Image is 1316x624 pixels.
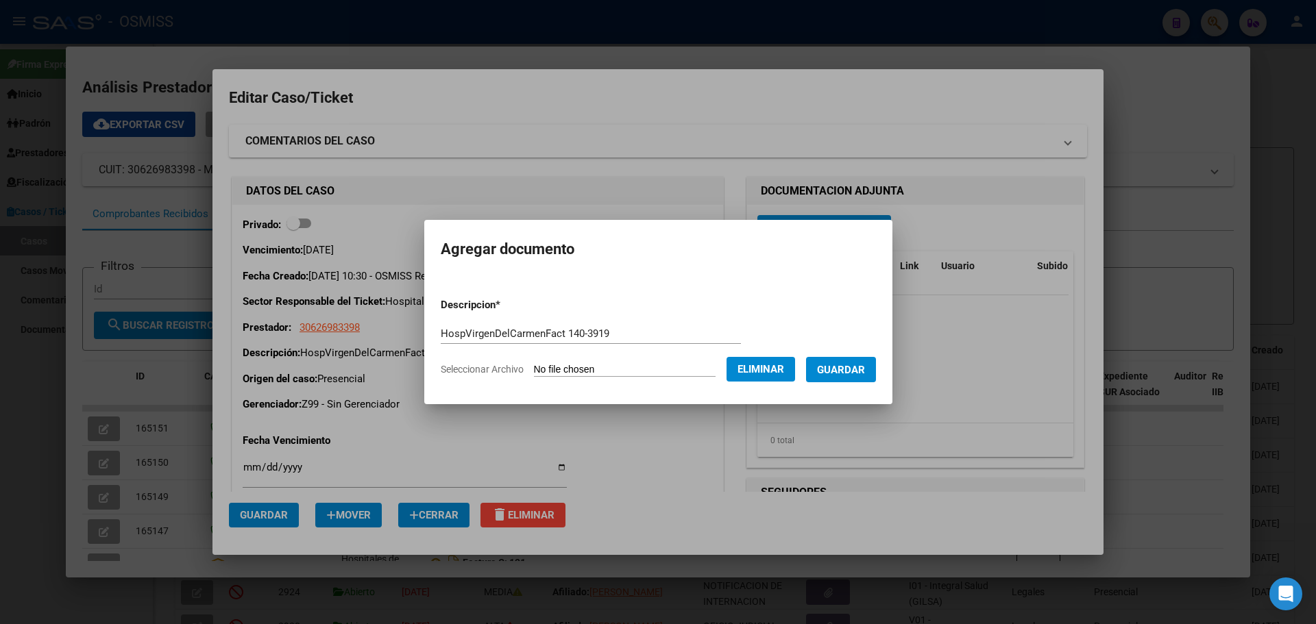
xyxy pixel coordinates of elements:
[738,363,784,375] span: Eliminar
[727,357,795,382] button: Eliminar
[441,236,876,262] h2: Agregar documento
[441,364,524,375] span: Seleccionar Archivo
[806,357,876,382] button: Guardar
[817,364,865,376] span: Guardar
[1269,577,1302,610] div: Open Intercom Messenger
[441,297,572,313] p: Descripcion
